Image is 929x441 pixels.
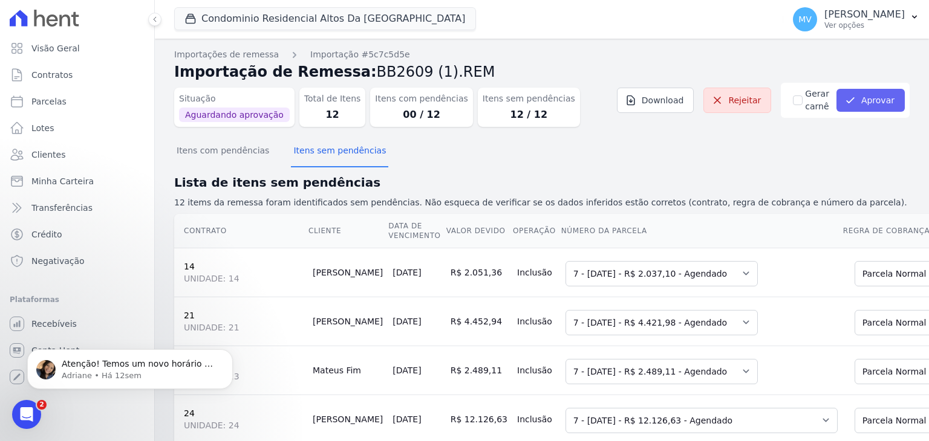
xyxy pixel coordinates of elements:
[31,228,62,240] span: Crédito
[5,143,149,167] a: Clientes
[184,321,303,333] span: UNIDADE: 21
[483,92,575,105] dt: Itens sem pendências
[184,419,303,431] span: UNIDADE: 24
[308,214,388,248] th: Cliente
[184,408,195,418] a: 24
[31,202,93,214] span: Transferências
[184,272,303,285] span: UNIDADE: 14
[184,262,195,271] a: 14
[512,248,561,297] td: Inclusão
[5,89,149,114] a: Parcelas
[388,248,445,297] td: [DATE]
[388,346,445,394] td: [DATE]
[824,21,905,30] p: Ver opções
[446,297,512,346] td: R$ 4.452,94
[5,116,149,140] a: Lotes
[512,346,561,394] td: Inclusão
[174,48,279,61] a: Importações de remessa
[483,108,575,122] dd: 12 / 12
[179,92,290,105] dt: Situação
[446,346,512,394] td: R$ 2.489,11
[5,338,149,362] a: Conta Hent
[5,63,149,87] a: Contratos
[703,88,771,113] a: Rejeitar
[174,61,910,83] h2: Importação de Remessa:
[617,88,694,113] a: Download
[446,248,512,297] td: R$ 2.051,36
[836,89,905,112] button: Aprovar
[31,318,77,330] span: Recebíveis
[31,69,73,81] span: Contratos
[53,35,207,177] span: Atenção! Temos um novo horário de atendimento 😊 Pensando em melhorar ainda mais a comunicação com...
[5,36,149,60] a: Visão Geral
[308,297,388,346] td: [PERSON_NAME]
[308,248,388,297] td: [PERSON_NAME]
[375,92,468,105] dt: Itens com pendências
[5,196,149,220] a: Transferências
[446,214,512,248] th: Valor devido
[12,400,41,429] iframe: Intercom live chat
[388,297,445,346] td: [DATE]
[174,7,476,30] button: Condominio Residencial Altos Da [GEOGRAPHIC_DATA]
[291,136,388,167] button: Itens sem pendências
[10,292,145,307] div: Plataformas
[824,8,905,21] p: [PERSON_NAME]
[31,95,67,108] span: Parcelas
[304,92,361,105] dt: Total de Itens
[53,47,209,57] p: Message from Adriane, sent Há 12sem
[174,173,910,192] h2: Lista de itens sem pendências
[37,400,47,410] span: 2
[304,108,361,122] dd: 12
[783,2,929,36] button: MV [PERSON_NAME] Ver opções
[561,214,843,248] th: Número da Parcela
[798,15,812,24] span: MV
[174,214,308,248] th: Contrato
[174,136,272,167] button: Itens com pendências
[9,324,251,408] iframe: Intercom notifications mensagem
[512,214,561,248] th: Operação
[5,169,149,193] a: Minha Carteira
[31,42,80,54] span: Visão Geral
[375,108,468,122] dd: 00 / 12
[5,312,149,336] a: Recebíveis
[31,149,65,161] span: Clientes
[174,48,910,61] nav: Breadcrumb
[308,346,388,394] td: Mateus Fim
[31,175,94,187] span: Minha Carteira
[184,311,195,320] a: 21
[5,222,149,246] a: Crédito
[805,88,829,113] label: Gerar carnê
[179,108,290,122] span: Aguardando aprovação
[5,249,149,273] a: Negativação
[377,63,495,80] span: BB2609 (1).REM
[31,255,85,267] span: Negativação
[31,122,54,134] span: Lotes
[388,214,445,248] th: Data de Vencimento
[310,48,410,61] a: Importação #5c7c5d5e
[512,297,561,346] td: Inclusão
[174,196,910,209] p: 12 items da remessa foram identificados sem pendências. Não esqueca de verificar se os dados infe...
